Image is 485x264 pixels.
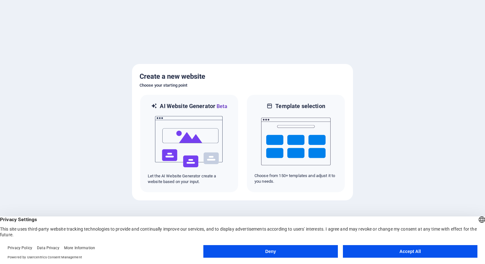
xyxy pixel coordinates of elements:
[160,102,227,110] h6: AI Website Generator
[140,82,345,89] h6: Choose your starting point
[246,94,345,193] div: Template selectionChoose from 150+ templates and adjust it to you needs.
[275,102,325,110] h6: Template selection
[254,173,337,184] p: Choose from 150+ templates and adjust it to you needs.
[140,94,239,193] div: AI Website GeneratorBetaaiLet the AI Website Generator create a website based on your input.
[140,72,345,82] h5: Create a new website
[154,110,224,173] img: ai
[215,103,227,109] span: Beta
[148,173,231,185] p: Let the AI Website Generator create a website based on your input.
